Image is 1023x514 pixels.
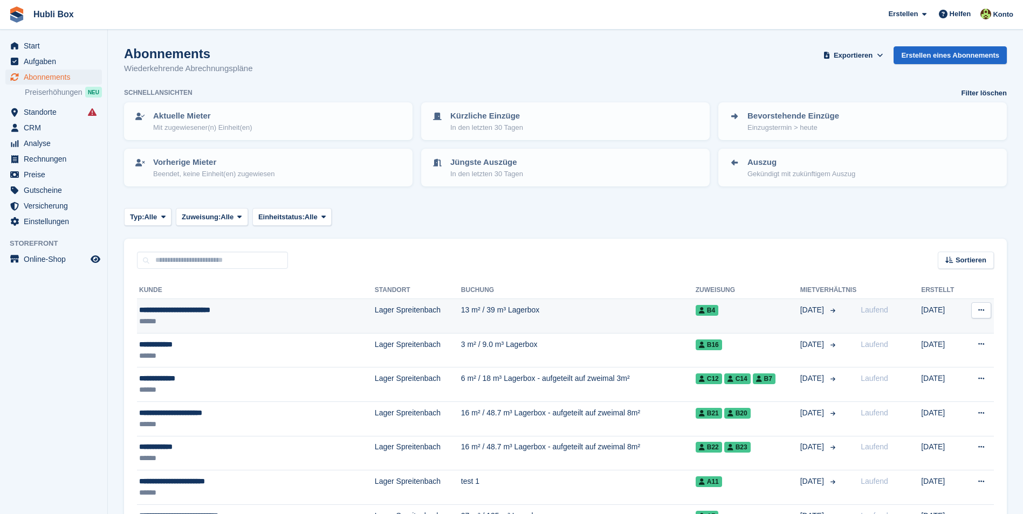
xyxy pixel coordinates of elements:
span: Rechnungen [24,151,88,166]
td: [DATE] [921,401,964,436]
th: Mietverhältnis [800,282,856,299]
span: [DATE] [800,407,826,419]
th: Zuweisung [696,282,800,299]
a: menu [5,38,102,53]
span: Versicherung [24,198,88,213]
span: Alle [221,212,234,223]
a: menu [5,214,102,229]
th: Standort [375,282,461,299]
i: Es sind Fehler bei der Synchronisierung von Smart-Einträgen aufgetreten [88,108,97,116]
span: [DATE] [800,373,826,384]
a: Vorschau-Shop [89,253,102,266]
td: 6 m² / 18 m³ Lagerbox - aufgeteilt auf zweimal 3m² [461,367,696,402]
p: Gekündigt mit zukünftigem Auszug [747,169,855,179]
span: Helfen [950,9,971,19]
a: Bevorstehende Einzüge Einzugstermin > heute [719,103,1006,139]
span: B7 [753,373,775,384]
span: [DATE] [800,304,826,316]
span: Online-Shop [24,252,88,267]
span: Laufend [861,408,888,417]
span: Standorte [24,105,88,120]
span: Laufend [861,442,888,451]
div: NEU [85,87,102,98]
p: Wiederkehrende Abrechnungspläne [124,62,253,75]
h6: Schnellansichten [124,88,193,98]
td: 3 m² / 9.0 m³ Lagerbox [461,333,696,367]
a: menu [5,136,102,151]
span: CRM [24,120,88,135]
span: Konto [993,9,1013,20]
td: Lager Spreitenbach [375,333,461,367]
span: B4 [696,305,718,316]
a: menu [5,105,102,120]
td: Lager Spreitenbach [375,436,461,470]
button: Exportieren [821,46,885,64]
a: menu [5,120,102,135]
td: [DATE] [921,367,964,402]
a: Jüngste Auszüge In den letzten 30 Tagen [422,150,709,185]
span: Laufend [861,477,888,485]
span: Preiserhöhungen [25,87,83,98]
img: stora-icon-8386f47178a22dfd0bd8f6a31ec36ba5ce8667c1dd55bd0f319d3a0aa187defe.svg [9,6,25,23]
td: [DATE] [921,333,964,367]
a: Kürzliche Einzüge In den letzten 30 Tagen [422,103,709,139]
th: Erstellt [921,282,964,299]
span: Preise [24,167,88,182]
a: menu [5,183,102,198]
span: Gutscheine [24,183,88,198]
a: menu [5,167,102,182]
p: Jüngste Auszüge [450,156,523,169]
p: Beendet, keine Einheit(en) zugewiesen [153,169,274,179]
td: 16 m² / 48.7 m³ Lagerbox - aufgeteilt auf zweimal 8m² [461,401,696,436]
td: Lager Spreitenbach [375,299,461,334]
span: B20 [724,408,751,419]
a: menu [5,151,102,166]
td: 16 m² / 48.7 m³ Lagerbox - aufgeteilt auf zweimal 8m² [461,436,696,470]
td: [DATE] [921,299,964,334]
td: [DATE] [921,436,964,470]
th: Kunde [137,282,375,299]
button: Typ: Alle [124,208,171,226]
p: Vorherige Mieter [153,156,274,169]
span: [DATE] [800,441,826,453]
button: Einheitstatus: Alle [252,208,332,226]
a: Aktuelle Mieter Mit zugewiesener(n) Einheit(en) [125,103,411,139]
span: Abonnements [24,70,88,85]
span: Typ: [130,212,144,223]
span: Erstellen [888,9,918,19]
td: 13 m² / 39 m³ Lagerbox [461,299,696,334]
span: Laufend [861,374,888,383]
td: test 1 [461,470,696,505]
span: Start [24,38,88,53]
span: Analyse [24,136,88,151]
span: Laufend [861,305,888,314]
a: Vorherige Mieter Beendet, keine Einheit(en) zugewiesen [125,150,411,185]
span: A11 [696,476,722,487]
img: Luca Space4you [980,9,991,19]
a: Erstellen eines Abonnements [894,46,1007,64]
span: B21 [696,408,722,419]
th: Buchung [461,282,696,299]
span: C14 [724,373,751,384]
a: Filter löschen [961,88,1007,99]
td: Lager Spreitenbach [375,367,461,402]
span: Alle [144,212,157,223]
span: B23 [724,442,751,453]
p: Kürzliche Einzüge [450,110,523,122]
span: Laufend [861,340,888,349]
a: menu [5,198,102,213]
span: Zuweisung: [182,212,221,223]
button: Zuweisung: Alle [176,208,248,226]
span: Storefront [10,238,107,249]
a: Hubli Box [29,5,78,23]
a: menu [5,54,102,69]
a: Preiserhöhungen NEU [25,86,102,98]
span: B16 [696,339,722,350]
td: [DATE] [921,470,964,505]
span: Sortieren [956,255,986,266]
p: Bevorstehende Einzüge [747,110,839,122]
span: Einheitstatus: [258,212,305,223]
p: In den letzten 30 Tagen [450,169,523,179]
p: Einzugstermin > heute [747,122,839,133]
span: [DATE] [800,339,826,350]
